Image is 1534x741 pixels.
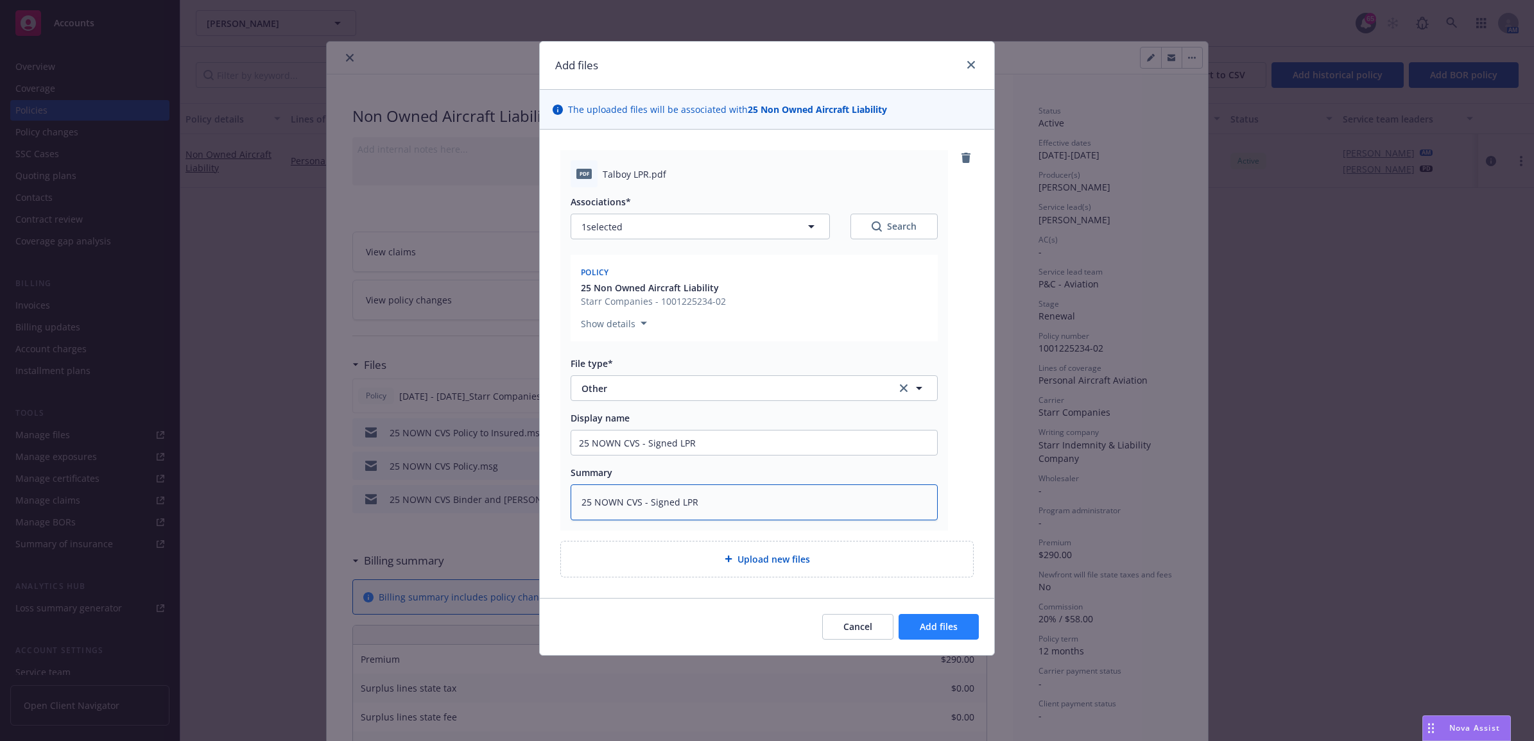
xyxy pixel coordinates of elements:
button: Otherclear selection [571,375,938,401]
textarea: 25 NOWN CVS - Signed LPR [571,484,938,520]
span: Display name [571,412,630,424]
button: Nova Assist [1422,715,1511,741]
div: Drag to move [1423,716,1439,740]
span: Nova Assist [1449,722,1500,733]
span: Other [582,382,879,395]
span: Summary [571,466,612,479]
input: Add display name here... [571,430,937,455]
a: clear selection [896,380,911,396]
